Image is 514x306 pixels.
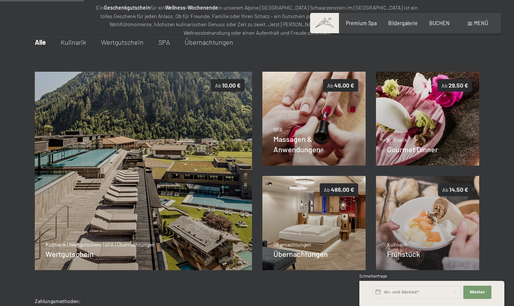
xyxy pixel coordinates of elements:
[463,286,491,299] button: Weiter
[165,4,218,11] strong: Wellness-Wochenende
[429,20,450,26] a: BUCHEN
[474,20,488,26] span: Menü
[94,4,420,37] p: Ein für ein in unserem Alpine [GEOGRAPHIC_DATA] Schwarzenstein im [GEOGRAPHIC_DATA] ist ein tolle...
[346,20,377,26] a: Premium Spa
[470,289,485,295] span: Weiter
[359,273,387,278] span: Schnellanfrage
[388,20,418,26] a: Bildergalerie
[104,4,150,11] strong: Geschenkgutschein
